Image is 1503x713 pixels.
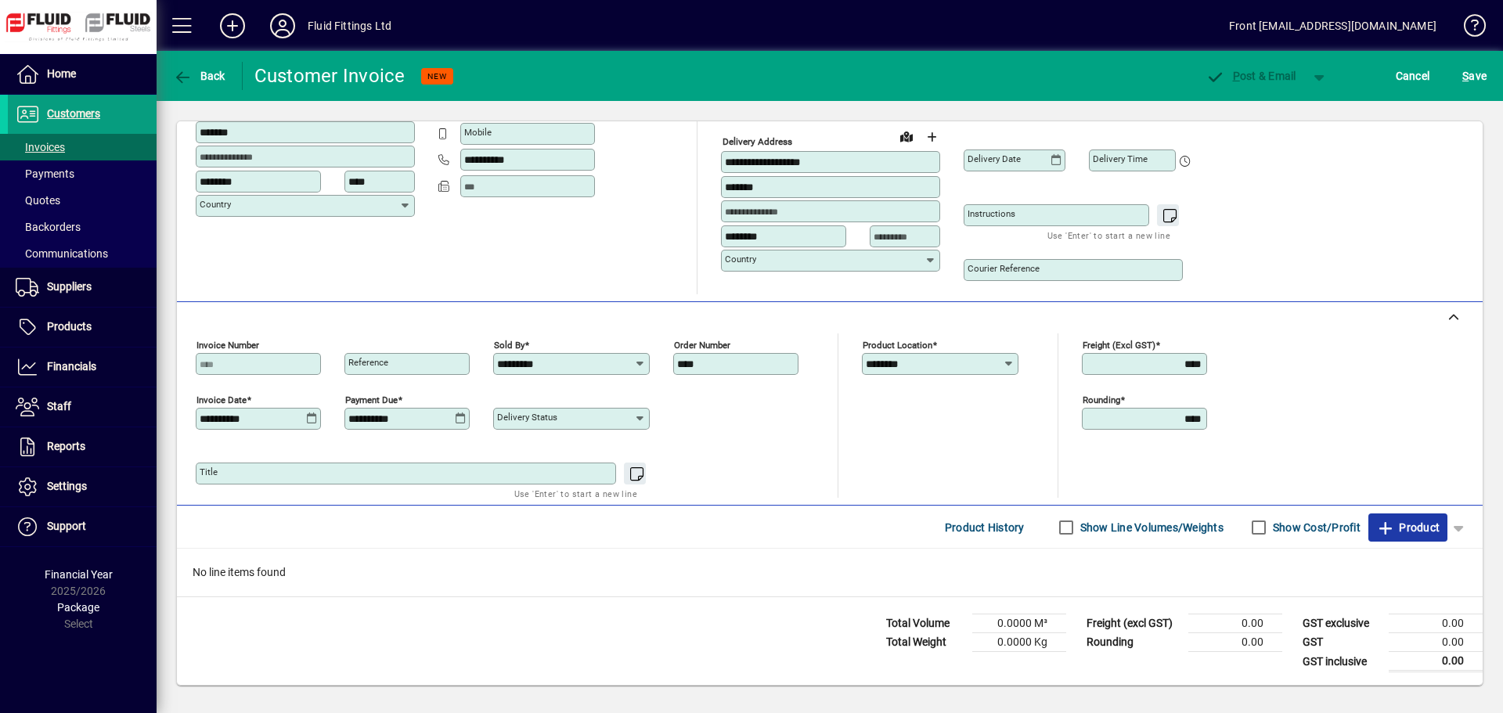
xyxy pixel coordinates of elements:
mat-hint: Use 'Enter' to start a new line [514,484,637,502]
td: 0.0000 M³ [972,614,1066,633]
mat-label: Mobile [464,127,492,138]
a: Support [8,507,157,546]
td: 0.00 [1188,614,1282,633]
button: Cancel [1392,62,1434,90]
mat-label: Rounding [1083,394,1120,405]
td: Freight (excl GST) [1079,614,1188,633]
td: Total Volume [878,614,972,633]
mat-label: Country [200,199,231,210]
button: Add [207,12,258,40]
div: Front [EMAIL_ADDRESS][DOMAIN_NAME] [1229,13,1436,38]
mat-label: Delivery status [497,412,557,423]
span: Payments [16,167,74,180]
span: S [1462,70,1469,82]
a: Backorders [8,214,157,240]
span: ost & Email [1206,70,1296,82]
button: Save [1458,62,1490,90]
span: Communications [16,247,108,260]
td: GST inclusive [1295,652,1389,672]
span: Financial Year [45,568,113,581]
td: GST exclusive [1295,614,1389,633]
span: Back [173,70,225,82]
button: Post & Email [1198,62,1304,90]
span: Home [47,67,76,80]
mat-hint: Use 'Enter' to start a new line [1047,226,1170,244]
span: Invoices [16,141,65,153]
td: Total Weight [878,633,972,652]
span: Quotes [16,194,60,207]
a: View on map [894,124,919,149]
span: Financials [47,360,96,373]
mat-label: Courier Reference [968,263,1040,274]
a: Quotes [8,187,157,214]
mat-label: Delivery date [968,153,1021,164]
mat-label: Payment due [345,394,398,405]
span: Reports [47,440,85,452]
label: Show Cost/Profit [1270,520,1361,535]
button: Product History [939,513,1031,542]
button: Product [1368,513,1447,542]
button: Back [169,62,229,90]
span: Cancel [1396,63,1430,88]
span: Customers [47,107,100,120]
mat-label: Sold by [494,340,524,351]
mat-label: Invoice date [196,394,247,405]
span: ave [1462,63,1487,88]
a: Knowledge Base [1452,3,1483,54]
span: Product History [945,515,1025,540]
td: 0.00 [1389,652,1483,672]
a: Settings [8,467,157,506]
mat-label: Delivery time [1093,153,1148,164]
mat-label: Invoice number [196,340,259,351]
a: Home [8,55,157,94]
a: Communications [8,240,157,267]
a: Invoices [8,134,157,160]
a: Reports [8,427,157,466]
button: Profile [258,12,308,40]
span: Products [47,320,92,333]
a: Products [8,308,157,347]
span: Staff [47,400,71,412]
label: Show Line Volumes/Weights [1077,520,1224,535]
td: 0.00 [1188,633,1282,652]
a: Suppliers [8,268,157,307]
span: Settings [47,480,87,492]
span: Backorders [16,221,81,233]
app-page-header-button: Back [157,62,243,90]
span: Suppliers [47,280,92,293]
td: 0.00 [1389,614,1483,633]
span: Package [57,601,99,614]
td: GST [1295,633,1389,652]
span: P [1233,70,1240,82]
mat-label: Country [725,254,756,265]
div: No line items found [177,549,1483,596]
a: Payments [8,160,157,187]
a: Financials [8,347,157,387]
td: 0.00 [1389,633,1483,652]
button: Choose address [919,124,944,149]
td: Rounding [1079,633,1188,652]
mat-label: Title [200,466,218,477]
mat-label: Freight (excl GST) [1083,340,1155,351]
td: 0.0000 Kg [972,633,1066,652]
mat-label: Reference [348,357,388,368]
span: NEW [427,71,447,81]
div: Customer Invoice [254,63,405,88]
span: Product [1376,515,1440,540]
span: Support [47,520,86,532]
a: Staff [8,387,157,427]
div: Fluid Fittings Ltd [308,13,391,38]
mat-label: Instructions [968,208,1015,219]
mat-label: Product location [863,340,932,351]
mat-label: Order number [674,340,730,351]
